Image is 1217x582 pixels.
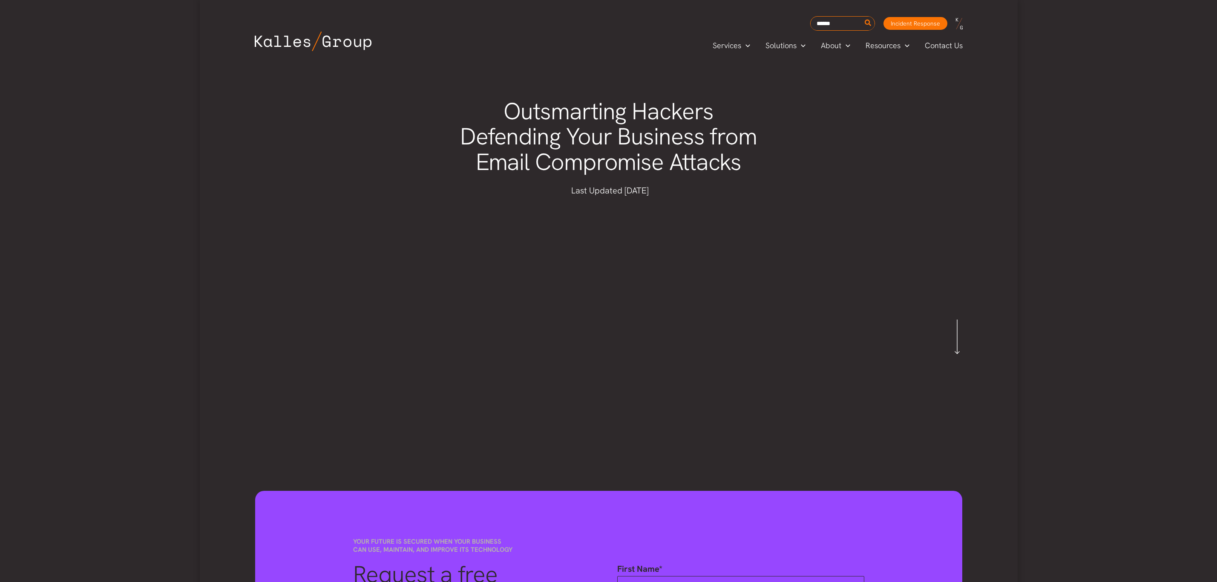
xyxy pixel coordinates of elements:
[705,38,971,52] nav: Primary Site Navigation
[863,17,874,30] button: Search
[255,32,371,51] img: Kalles Group
[797,39,806,52] span: Menu Toggle
[765,39,797,52] span: Solutions
[705,39,758,52] a: ServicesMenu Toggle
[447,215,771,397] iframe: Spotify Embed: Security - Outsmarting Hackers Defending Your Business from Email Compromise Attacks
[883,17,947,30] a: Incident Response
[758,39,813,52] a: SolutionsMenu Toggle
[841,39,850,52] span: Menu Toggle
[447,99,771,176] h1: Outsmarting Hackers Defending Your Business from Email Compromise Attacks
[571,185,649,196] span: Last Updated [DATE]
[813,39,858,52] a: AboutMenu Toggle
[901,39,909,52] span: Menu Toggle
[617,563,659,574] span: First Name
[917,39,971,52] a: Contact Us
[741,39,750,52] span: Menu Toggle
[353,537,512,554] span: Your future is secured when your business can use, maintain, and improve its technology
[925,39,963,52] span: Contact Us
[821,39,841,52] span: About
[858,39,917,52] a: ResourcesMenu Toggle
[866,39,901,52] span: Resources
[713,39,741,52] span: Services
